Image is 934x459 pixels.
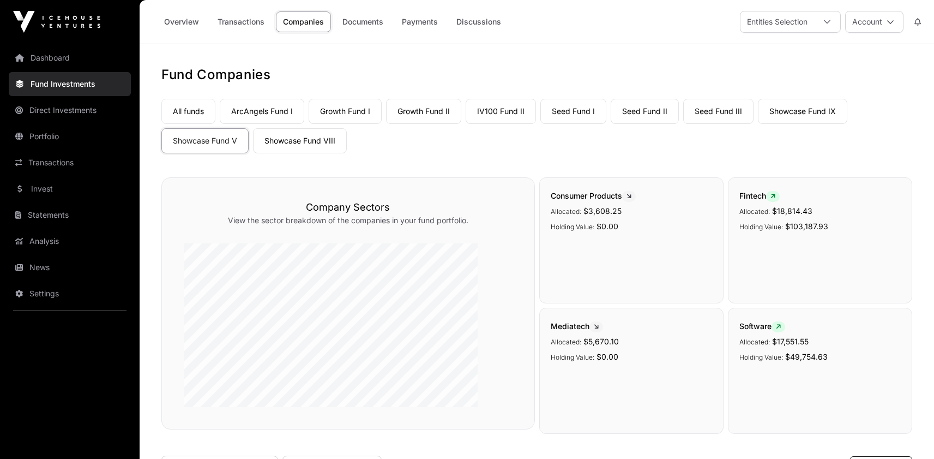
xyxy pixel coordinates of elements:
[739,338,770,346] span: Allocated:
[772,206,812,216] span: $18,814.43
[9,46,131,70] a: Dashboard
[785,222,828,231] span: $103,187.93
[740,11,814,32] div: Entities Selection
[9,177,131,201] a: Invest
[551,207,581,216] span: Allocated:
[551,223,594,231] span: Holding Value:
[395,11,445,32] a: Payments
[161,66,912,84] h1: Fund Companies
[551,353,594,361] span: Holding Value:
[683,99,754,124] a: Seed Fund III
[9,124,131,148] a: Portfolio
[758,99,847,124] a: Showcase Fund IX
[551,321,603,331] span: Mediatech
[161,128,249,153] a: Showcase Fund V
[540,99,606,124] a: Seed Fund I
[220,99,304,124] a: ArcAngels Fund I
[739,191,780,200] span: Fintech
[161,99,215,124] a: All funds
[611,99,679,124] a: Seed Fund II
[9,72,131,96] a: Fund Investments
[739,223,783,231] span: Holding Value:
[9,282,131,306] a: Settings
[739,353,783,361] span: Holding Value:
[449,11,508,32] a: Discussions
[309,99,382,124] a: Growth Fund I
[596,352,618,361] span: $0.00
[9,255,131,279] a: News
[386,99,461,124] a: Growth Fund II
[157,11,206,32] a: Overview
[466,99,536,124] a: IV100 Fund II
[739,321,785,331] span: Software
[210,11,272,32] a: Transactions
[596,222,618,231] span: $0.00
[551,338,581,346] span: Allocated:
[276,11,331,32] a: Companies
[583,337,619,346] span: $5,670.10
[9,203,131,227] a: Statements
[184,200,513,215] h3: Company Sectors
[253,128,347,153] a: Showcase Fund VIII
[9,229,131,253] a: Analysis
[13,11,100,33] img: Icehouse Ventures Logo
[739,207,770,216] span: Allocated:
[9,151,131,175] a: Transactions
[845,11,903,33] button: Account
[583,206,622,216] span: $3,608.25
[785,352,828,361] span: $49,754.63
[551,191,636,200] span: Consumer Products
[335,11,390,32] a: Documents
[772,337,809,346] span: $17,551.55
[184,215,513,226] p: View the sector breakdown of the companies in your fund portfolio.
[879,407,934,459] iframe: Chat Widget
[9,98,131,122] a: Direct Investments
